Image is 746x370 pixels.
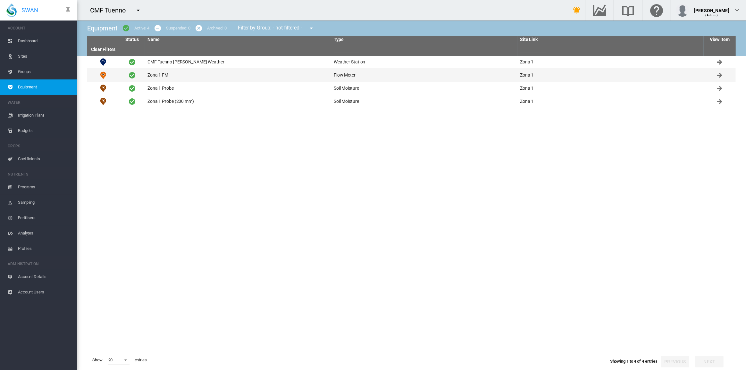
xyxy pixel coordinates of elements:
button: icon-cancel [192,22,205,35]
span: Sites [18,49,72,64]
span: Active [128,85,136,92]
span: Budgets [18,123,72,138]
td: Zona 1 FM [145,69,331,82]
button: icon-checkbox-marked-circle [120,22,132,35]
td: Zona 1 [517,95,704,108]
div: [PERSON_NAME] [694,5,729,11]
button: Click to go to equipment [713,95,726,108]
span: WATER [8,97,72,108]
a: Clear Filters [91,47,116,52]
button: icon-menu-down [132,4,145,17]
td: Zona 1 [517,82,704,95]
span: Analytes [18,226,72,241]
td: Zona 1 [517,56,704,69]
span: Equipment [87,24,118,32]
a: Status [125,37,138,42]
span: SWAN [21,6,38,14]
button: Click to go to equipment [713,69,726,82]
button: Previous [661,356,689,367]
md-icon: icon-pin [64,6,72,14]
span: Profiles [18,241,72,256]
img: profile.jpg [676,4,689,17]
span: Irrigation Plans [18,108,72,123]
span: ACCOUNT [8,23,72,33]
md-icon: Click to go to equipment [716,58,724,66]
span: (Admin) [706,13,718,17]
img: 11.svg [99,85,107,92]
td: Soil Moisture [87,82,119,95]
md-icon: Click to go to equipment [716,85,724,92]
md-icon: Click here for help [649,6,664,14]
button: icon-bell-ring [570,4,583,17]
span: Equipment [18,79,72,95]
span: Groups [18,64,72,79]
md-icon: Go to the Data Hub [592,6,607,14]
button: Next [695,356,724,367]
a: Name [147,37,160,42]
span: Coefficients [18,151,72,167]
span: CROPS [8,141,72,151]
span: Sampling [18,195,72,210]
md-icon: Click to go to equipment [716,98,724,105]
md-icon: icon-cancel [195,24,203,32]
span: Account Details [18,269,72,284]
span: Account Users [18,284,72,300]
md-icon: icon-menu-down [308,24,315,32]
span: Programs [18,179,72,195]
span: entries [132,355,149,366]
td: Soil Moisture [331,95,517,108]
div: Filter by Group: - not filtered - [233,22,320,35]
td: Soil Moisture [87,95,119,108]
div: Archived: 0 [207,25,227,31]
md-icon: Click to go to equipment [716,71,724,79]
div: Suspended: 0 [166,25,190,31]
md-icon: icon-minus-circle [154,24,162,32]
md-icon: Search the knowledge base [620,6,636,14]
td: Flow Meter [331,69,517,82]
span: Show [90,355,105,366]
button: Click to go to equipment [713,56,726,69]
th: View Item [704,36,736,44]
span: Active [128,98,136,105]
tr: Soil Moisture Zona 1 Probe Soil Moisture Zona 1 Click to go to equipment [87,82,736,95]
span: Dashboard [18,33,72,49]
tr: Weather Station CMF Tuenno [PERSON_NAME] Weather Weather Station Zona 1 Click to go to equipment [87,56,736,69]
a: Type [334,37,344,42]
td: Zona 1 Probe [145,82,331,95]
button: icon-menu-down [305,22,318,35]
span: Showing 1 to 4 of 4 entries [610,359,658,364]
md-icon: icon-bell-ring [573,6,581,14]
img: SWAN-Landscape-Logo-Colour-drop.png [6,4,17,17]
td: Zona 1 [517,69,704,82]
td: Weather Station [87,56,119,69]
span: NUTRIENTS [8,169,72,179]
img: 11.svg [99,98,107,105]
button: Click to go to equipment [713,82,726,95]
td: CMF Tuenno [PERSON_NAME] Weather [145,56,331,69]
div: 20 [108,358,113,362]
button: icon-minus-circle [151,22,164,35]
span: Active [128,71,136,79]
th: Site Link [517,36,704,44]
span: ADMINISTRATION [8,259,72,269]
tr: Flow Meter Zona 1 FM Flow Meter Zona 1 Click to go to equipment [87,69,736,82]
span: Active [128,58,136,66]
img: 9.svg [99,71,107,79]
md-icon: icon-checkbox-marked-circle [122,24,130,32]
md-icon: icon-menu-down [134,6,142,14]
md-icon: icon-chevron-down [733,6,741,14]
tr: Soil Moisture Zona 1 Probe (200 mm) Soil Moisture Zona 1 Click to go to equipment [87,95,736,108]
span: Fertilisers [18,210,72,226]
td: Soil Moisture [331,82,517,95]
td: Weather Station [331,56,517,69]
div: Active: 4 [134,25,149,31]
img: 10.svg [99,58,107,66]
td: Flow Meter [87,69,119,82]
td: Zona 1 Probe (200 mm) [145,95,331,108]
div: CMF Tuenno [90,6,131,15]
